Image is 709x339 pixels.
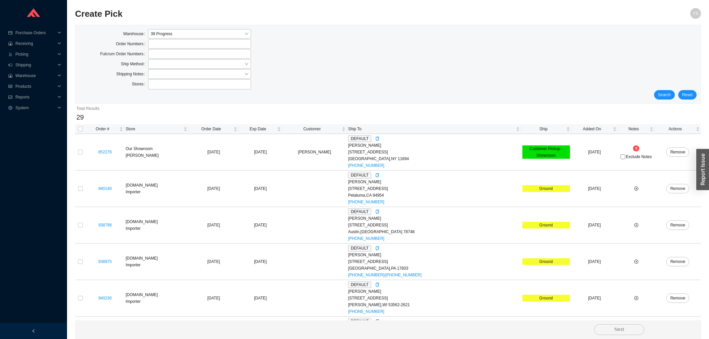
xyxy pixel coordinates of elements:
span: DEFAULT [348,245,371,252]
span: Customer [283,126,340,132]
span: plus-circle [634,223,638,227]
span: DEFAULT [348,318,371,325]
div: Ground [522,258,570,265]
div: [STREET_ADDRESS] [348,185,520,192]
td: [DATE] [571,207,618,244]
span: 29 [76,114,84,121]
span: YS [693,8,698,19]
span: Actions [656,126,695,132]
span: Notes [619,126,648,132]
span: 39 Progress [151,29,248,38]
span: Reports [15,92,56,103]
div: [STREET_ADDRESS] [348,222,520,228]
button: Remove [666,257,689,266]
span: 4 [635,146,637,151]
div: [PERSON_NAME] [348,252,520,258]
div: [DOMAIN_NAME] Importer [126,218,187,232]
div: [DOMAIN_NAME] Importer [126,291,187,305]
span: copy [375,137,379,141]
span: DEFAULT [348,172,371,179]
td: [DATE] [189,207,239,244]
div: Customer Pickup - Showroom [522,145,570,159]
th: Ship To sortable [347,124,521,134]
th: Added On sortable [571,124,618,134]
div: [DATE] [240,258,281,265]
div: Ground [522,222,570,228]
div: [STREET_ADDRESS] [348,258,520,265]
span: Picking [15,49,56,60]
th: Exp Date sortable [239,124,282,134]
a: 938975 [98,259,112,264]
label: Ship Method [121,59,148,69]
label: Order Numbers [116,39,148,49]
button: Remove [666,184,689,193]
label: Stores [132,79,148,89]
span: DEFAULT [348,135,371,142]
button: Next [594,324,644,335]
button: Remove [666,147,689,157]
div: [DOMAIN_NAME] Importer [126,255,187,268]
a: [PHONE_NUMBER] [348,163,384,168]
div: [PERSON_NAME] [348,142,520,149]
th: Notes sortable [618,124,655,134]
div: [PERSON_NAME] [348,288,520,295]
span: Reset [682,91,693,98]
button: Remove [666,293,689,303]
div: [DATE] [240,149,281,155]
div: Total Results [76,105,700,112]
div: Copy [375,281,379,288]
span: Remove [670,258,685,265]
span: fund [8,95,13,99]
div: Our Showroom [PERSON_NAME] [126,145,187,159]
th: Store sortable [124,124,189,134]
span: left [31,329,36,333]
td: [DATE] [571,244,618,280]
div: [DOMAIN_NAME] Importer [126,182,187,195]
span: Order Date [190,126,232,132]
a: 940230 [98,296,112,300]
td: [PERSON_NAME] [282,134,346,171]
a: [PHONE_NUMBER] [348,200,384,204]
span: Store [126,126,182,132]
div: [PERSON_NAME] [348,179,520,185]
span: DEFAULT [348,208,371,215]
th: Customer sortable [282,124,346,134]
span: DEFAULT [348,281,371,288]
span: copy [375,210,379,214]
td: [DATE] [189,244,239,280]
div: Copy [375,135,379,142]
span: Added On [573,126,611,132]
span: plus-circle [634,296,638,300]
a: [PHONE_NUMBER] [348,236,384,241]
div: Austin , [GEOGRAPHIC_DATA] 78748 [348,228,520,235]
div: Copy [375,245,379,252]
div: [GEOGRAPHIC_DATA] , NY 11694 [348,155,520,162]
span: plus-circle [634,260,638,264]
span: Products [15,81,56,92]
label: Warehouse [123,29,148,39]
span: credit-card [8,31,13,35]
span: Receiving [15,38,56,49]
td: [DATE] [571,171,618,207]
span: copy [375,246,379,250]
span: copy [375,319,379,323]
button: Search [654,90,675,99]
a: [PHONE_NUMBER] [348,309,384,314]
a: [PHONE_NUMBER]/[PHONE_NUMBER] [348,273,422,277]
td: [DATE] [189,134,239,171]
span: Purchase Orders [15,27,56,38]
div: [STREET_ADDRESS] [348,295,520,301]
span: copy [375,283,379,287]
a: 852276 [98,150,112,154]
div: Petaluma , CA 94954 [348,192,520,199]
a: 938798 [98,223,112,227]
div: [PERSON_NAME] , WI 53562-2621 [348,301,520,308]
span: Order # [87,126,118,132]
span: Search [658,91,671,98]
div: [DATE] [240,222,281,228]
td: [DATE] [189,280,239,317]
div: Ground [522,185,570,192]
div: [GEOGRAPHIC_DATA] , PA 17603 [348,265,520,272]
div: Copy [375,318,379,325]
h2: Create Pick [75,8,544,20]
